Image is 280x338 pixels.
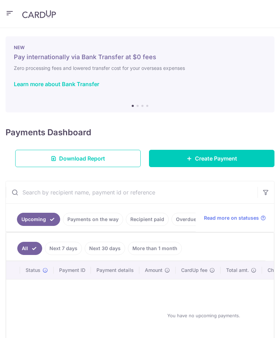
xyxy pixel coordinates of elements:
[17,242,42,255] a: All
[45,242,82,255] a: Next 7 days
[22,10,56,18] img: CardUp
[91,261,139,279] th: Payment details
[126,213,169,226] a: Recipient paid
[14,64,266,72] h6: Zero processing fees and lowered transfer cost for your overseas expenses
[145,267,162,274] span: Amount
[6,181,258,203] input: Search by recipient name, payment id or reference
[128,242,182,255] a: More than 1 month
[195,154,237,163] span: Create Payment
[171,213,201,226] a: Overdue
[59,154,105,163] span: Download Report
[204,214,266,221] a: Read more on statuses
[204,214,259,221] span: Read more on statuses
[6,126,91,139] h4: Payments Dashboard
[226,267,249,274] span: Total amt.
[63,213,123,226] a: Payments on the way
[17,213,60,226] a: Upcoming
[54,261,91,279] th: Payment ID
[15,150,141,167] a: Download Report
[149,150,274,167] a: Create Payment
[14,81,99,88] a: Learn more about Bank Transfer
[14,45,266,50] p: NEW
[85,242,125,255] a: Next 30 days
[26,267,40,274] span: Status
[14,53,266,61] h5: Pay internationally via Bank Transfer at $0 fees
[181,267,207,274] span: CardUp fee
